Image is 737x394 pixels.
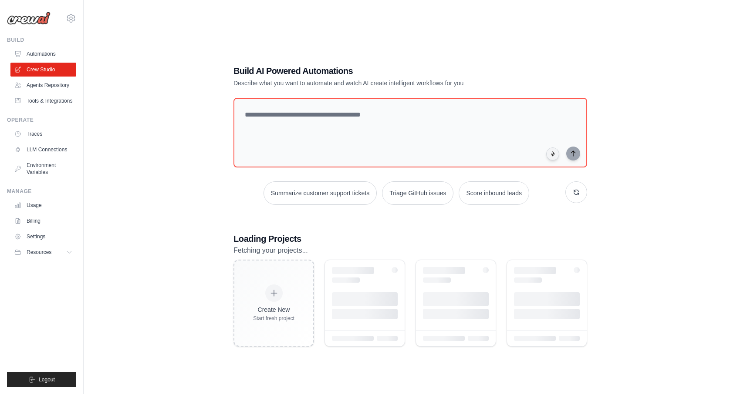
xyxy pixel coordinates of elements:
[7,37,76,43] div: Build
[233,79,526,87] p: Describe what you want to automate and watch AI create intelligent workflows for you
[253,315,294,322] div: Start fresh project
[565,181,587,203] button: Get new suggestions
[10,47,76,61] a: Automations
[10,198,76,212] a: Usage
[546,147,559,160] button: Click to speak your automation idea
[7,372,76,387] button: Logout
[233,233,587,245] h3: Loading Projects
[10,214,76,228] a: Billing
[7,12,51,25] img: Logo
[10,143,76,157] a: LLM Connections
[253,305,294,314] div: Create New
[10,230,76,244] a: Settings
[27,249,51,256] span: Resources
[382,181,453,205] button: Triage GitHub issues
[459,181,529,205] button: Score inbound leads
[10,78,76,92] a: Agents Repository
[10,158,76,179] a: Environment Variables
[233,245,587,256] p: Fetching your projects...
[10,94,76,108] a: Tools & Integrations
[39,376,55,383] span: Logout
[264,181,377,205] button: Summarize customer support tickets
[7,188,76,195] div: Manage
[10,127,76,141] a: Traces
[233,65,526,77] h1: Build AI Powered Automations
[7,117,76,124] div: Operate
[10,245,76,259] button: Resources
[10,63,76,77] a: Crew Studio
